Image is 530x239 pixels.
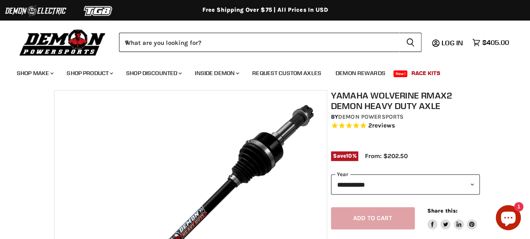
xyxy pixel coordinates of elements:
[468,36,513,49] a: $405.00
[119,33,399,52] input: When autocomplete results are available use up and down arrows to review and enter to select
[119,33,421,52] form: Product
[365,152,407,160] span: From: $202.50
[329,65,392,82] a: Demon Rewards
[60,65,118,82] a: Shop Product
[399,33,421,52] button: Search
[427,207,477,229] aside: Share this:
[331,112,480,122] div: by
[346,153,352,159] span: 10
[120,65,187,82] a: Shop Discounted
[17,27,109,57] img: Demon Powersports
[493,205,523,232] inbox-online-store-chat: Shopify online store chat
[67,3,130,19] img: TGB Logo 2
[189,65,244,82] a: Inside Demon
[405,65,447,82] a: Race Kits
[10,65,59,82] a: Shop Make
[368,122,395,130] span: 2 reviews
[331,90,480,111] h1: Yamaha Wolverine RMAX2 Demon Heavy Duty Axle
[10,61,507,82] ul: Main menu
[393,70,408,77] span: New!
[4,3,67,19] img: Demon Electric Logo 2
[331,122,480,130] span: Rated 5.0 out of 5 stars 2 reviews
[372,122,395,130] span: reviews
[331,174,480,195] select: year
[246,65,328,82] a: Request Custom Axles
[338,113,403,120] a: Demon Powersports
[438,39,468,47] a: Log in
[331,151,359,161] span: Save %
[442,39,463,47] span: Log in
[427,208,458,214] span: Share this:
[482,39,509,47] span: $405.00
